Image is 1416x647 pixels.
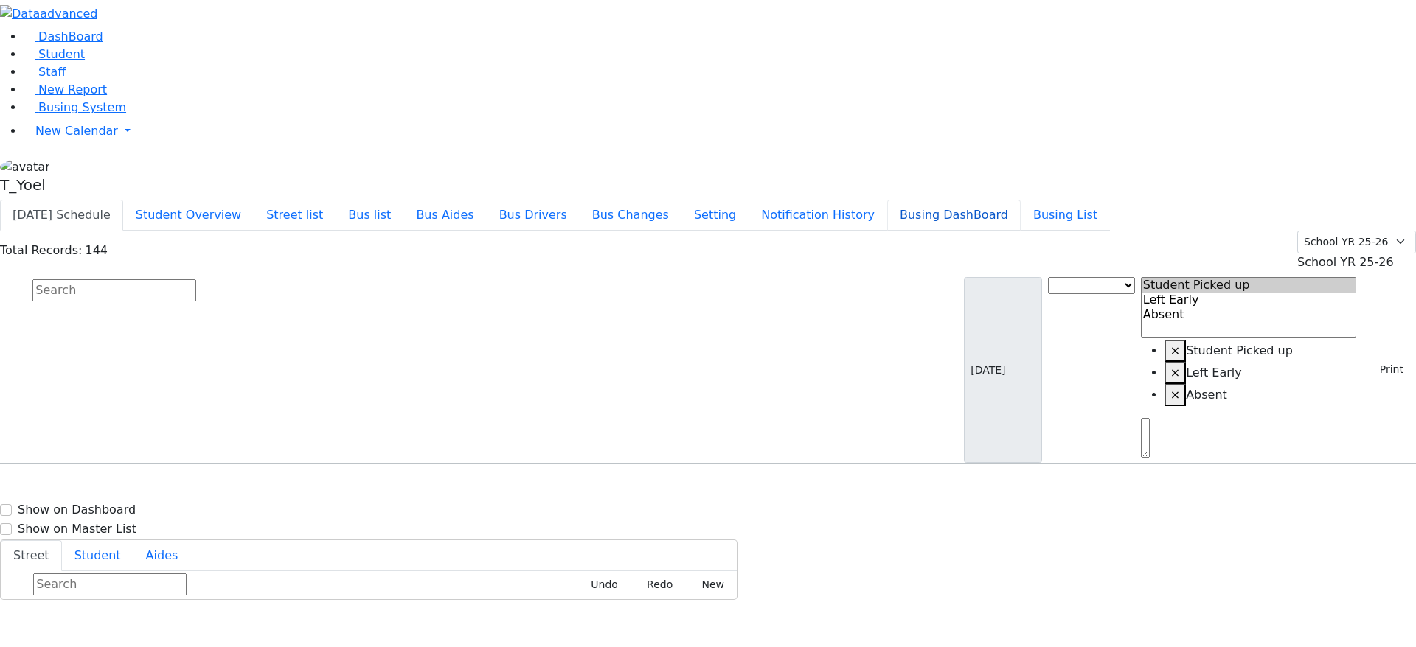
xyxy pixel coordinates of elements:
[32,279,196,301] input: Search
[24,100,126,114] a: Busing System
[35,124,118,138] span: New Calendar
[18,520,136,538] label: Show on Master List
[62,540,133,571] button: Student
[38,47,85,61] span: Student
[681,200,749,231] button: Setting
[1141,418,1150,458] textarea: Search
[1,540,62,571] button: Street
[24,65,66,79] a: Staff
[1186,343,1293,357] span: Student Picked up
[1170,388,1180,402] span: ×
[38,83,107,97] span: New Report
[1,571,737,599] div: Street
[1142,278,1356,293] option: Student Picked up
[887,200,1021,231] button: Busing DashBoard
[1142,307,1356,322] option: Absent
[1165,362,1186,384] button: Remove item
[123,200,254,231] button: Student Overview
[85,243,108,257] span: 144
[254,200,336,231] button: Street list
[1165,384,1357,406] li: Absent
[336,200,403,231] button: Bus list
[24,29,103,43] a: DashBoard
[1297,255,1394,269] span: School YR 25-26
[685,573,731,596] button: New
[1170,366,1180,380] span: ×
[403,200,486,231] button: Bus Aides
[1186,366,1242,380] span: Left Early
[1021,200,1110,231] button: Busing List
[33,573,187,595] input: Search
[1186,388,1227,402] span: Absent
[38,29,103,43] span: DashBoard
[580,200,681,231] button: Bus Changes
[1165,384,1186,406] button: Remove item
[1165,340,1357,362] li: Student Picked up
[1362,358,1410,381] button: Print
[18,501,136,519] label: Show on Dashboard
[1165,362,1357,384] li: Left Early
[575,573,625,596] button: Undo
[1165,340,1186,362] button: Remove item
[1297,231,1416,253] select: Default select example
[749,200,887,231] button: Notification History
[24,47,85,61] a: Student
[24,83,107,97] a: New Report
[631,573,679,596] button: Redo
[1142,293,1356,307] option: Left Early
[1170,343,1180,357] span: ×
[38,65,66,79] span: Staff
[133,540,191,571] button: Aides
[487,200,580,231] button: Bus Drivers
[38,100,126,114] span: Busing System
[24,116,1416,146] a: New Calendar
